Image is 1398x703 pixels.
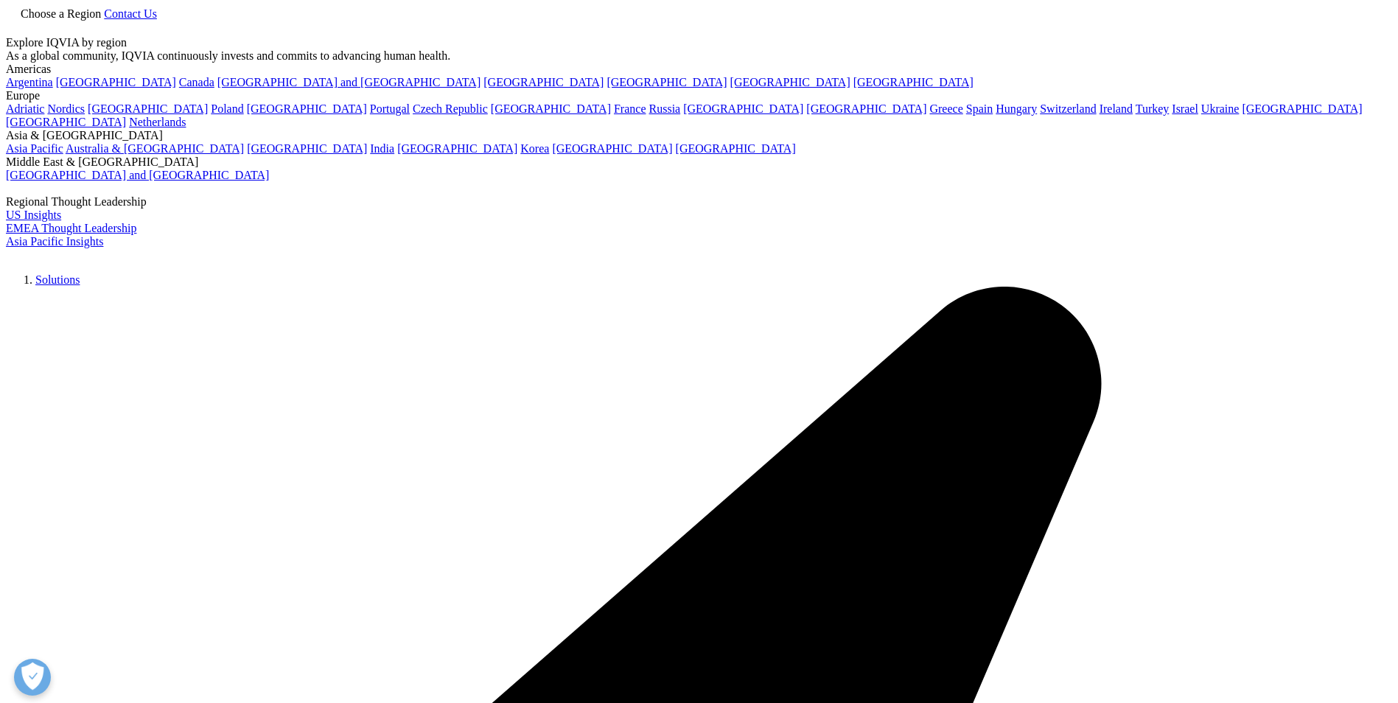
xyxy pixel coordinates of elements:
[806,102,926,115] a: [GEOGRAPHIC_DATA]
[217,76,480,88] a: [GEOGRAPHIC_DATA] and [GEOGRAPHIC_DATA]
[21,7,101,20] span: Choose a Region
[6,169,269,181] a: [GEOGRAPHIC_DATA] and [GEOGRAPHIC_DATA]
[247,142,367,155] a: [GEOGRAPHIC_DATA]
[370,102,410,115] a: Portugal
[6,142,63,155] a: Asia Pacific
[483,76,604,88] a: [GEOGRAPHIC_DATA]
[6,63,1392,76] div: Americas
[1242,102,1362,115] a: [GEOGRAPHIC_DATA]
[6,36,1392,49] div: Explore IQVIA by region
[730,76,850,88] a: [GEOGRAPHIC_DATA]
[966,102,993,115] a: Spain
[6,116,126,128] a: [GEOGRAPHIC_DATA]
[552,142,672,155] a: [GEOGRAPHIC_DATA]
[929,102,962,115] a: Greece
[1172,102,1198,115] a: Israel
[104,7,157,20] a: Contact Us
[614,102,646,115] a: France
[413,102,488,115] a: Czech Republic
[247,102,367,115] a: [GEOGRAPHIC_DATA]
[56,76,176,88] a: [GEOGRAPHIC_DATA]
[6,195,1392,209] div: Regional Thought Leadership
[6,89,1392,102] div: Europe
[179,76,214,88] a: Canada
[491,102,611,115] a: [GEOGRAPHIC_DATA]
[520,142,549,155] a: Korea
[649,102,681,115] a: Russia
[683,102,803,115] a: [GEOGRAPHIC_DATA]
[607,76,727,88] a: [GEOGRAPHIC_DATA]
[6,102,44,115] a: Adriatic
[370,142,394,155] a: India
[1201,102,1240,115] a: Ukraine
[1100,102,1133,115] a: Ireland
[853,76,974,88] a: [GEOGRAPHIC_DATA]
[129,116,186,128] a: Netherlands
[14,659,51,696] button: Open Preferences
[211,102,243,115] a: Poland
[6,129,1392,142] div: Asia & [GEOGRAPHIC_DATA]
[1040,102,1096,115] a: Switzerland
[397,142,517,155] a: [GEOGRAPHIC_DATA]
[996,102,1037,115] a: Hungary
[6,49,1392,63] div: As a global community, IQVIA continuously invests and commits to advancing human health.
[6,222,136,234] a: EMEA Thought Leadership
[47,102,85,115] a: Nordics
[6,209,61,221] a: US Insights
[676,142,796,155] a: [GEOGRAPHIC_DATA]
[35,273,80,286] a: Solutions
[1136,102,1170,115] a: Turkey
[6,155,1392,169] div: Middle East & [GEOGRAPHIC_DATA]
[66,142,244,155] a: Australia & [GEOGRAPHIC_DATA]
[6,76,53,88] a: Argentina
[88,102,208,115] a: [GEOGRAPHIC_DATA]
[6,235,103,248] a: Asia Pacific Insights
